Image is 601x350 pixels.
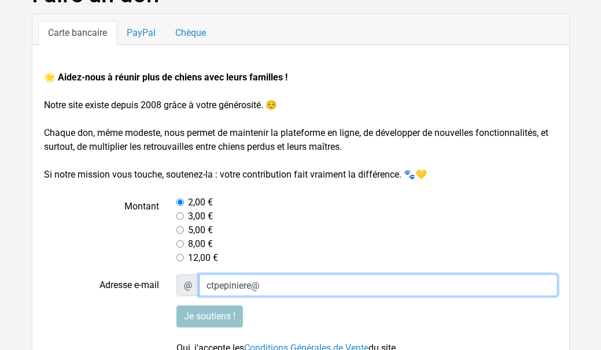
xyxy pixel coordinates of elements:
[188,223,213,237] label: 5,00 €
[35,274,168,296] label: Adresse e-mail
[188,237,213,251] label: 8,00 €
[188,196,213,209] label: 2,00 €
[176,305,243,327] input: Je soutiens !
[38,21,117,45] a: Carte bancaire
[188,251,218,265] label: 12,00 €
[176,274,200,296] span: @
[44,72,287,83] strong: 🌟 Aidez-nous à réunir plus de chiens avec leurs familles !
[117,21,165,45] a: PayPal
[35,196,168,265] label: Montant
[188,209,213,223] label: 3,00 €
[165,21,216,45] a: Chèque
